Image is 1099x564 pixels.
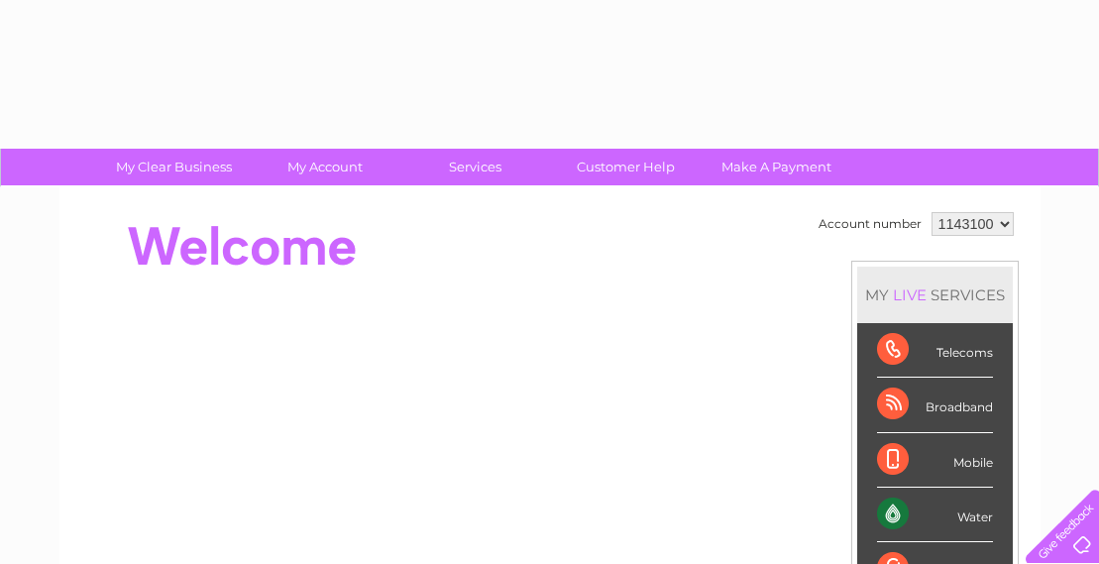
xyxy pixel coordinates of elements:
[92,149,256,185] a: My Clear Business
[393,149,557,185] a: Services
[877,433,993,488] div: Mobile
[857,267,1013,323] div: MY SERVICES
[695,149,858,185] a: Make A Payment
[544,149,708,185] a: Customer Help
[877,488,993,542] div: Water
[814,207,927,241] td: Account number
[877,378,993,432] div: Broadband
[243,149,406,185] a: My Account
[889,285,931,304] div: LIVE
[877,323,993,378] div: Telecoms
